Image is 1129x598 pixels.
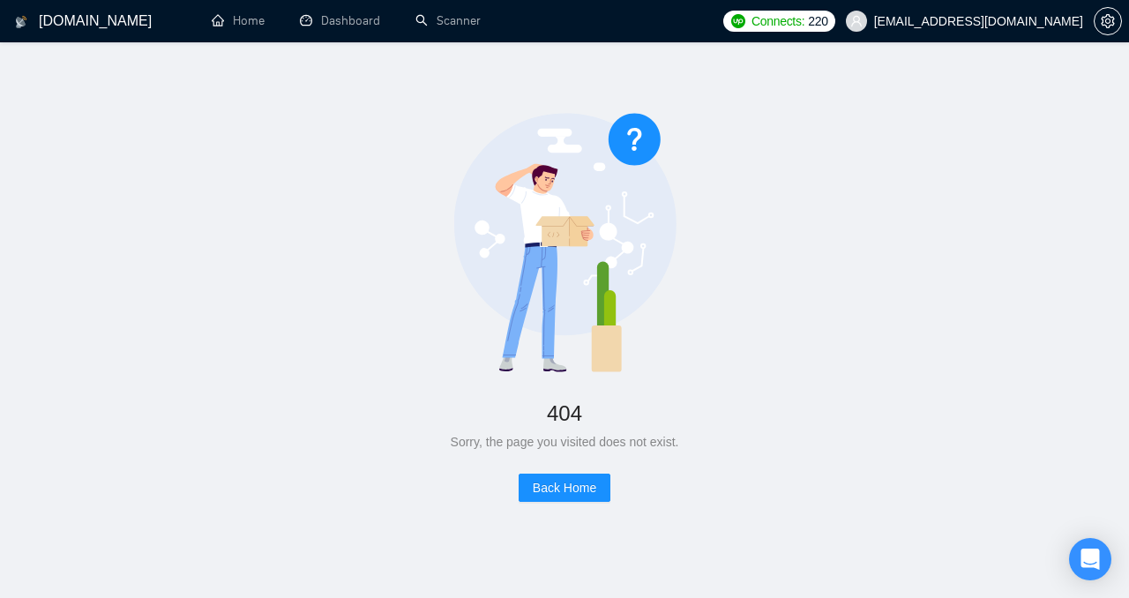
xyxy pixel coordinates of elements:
a: setting [1094,14,1122,28]
span: 220 [808,11,827,31]
span: Connects: [751,11,804,31]
button: setting [1094,7,1122,35]
span: Back Home [533,478,596,497]
div: Sorry, the page you visited does not exist. [56,432,1073,452]
span: setting [1095,14,1121,28]
a: dashboardDashboard [300,13,380,28]
button: Back Home [519,474,610,502]
a: homeHome [212,13,265,28]
span: user [850,15,863,27]
img: logo [15,8,27,36]
div: 404 [56,394,1073,432]
div: Open Intercom Messenger [1069,538,1111,580]
img: upwork-logo.png [731,14,745,28]
a: searchScanner [415,13,481,28]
